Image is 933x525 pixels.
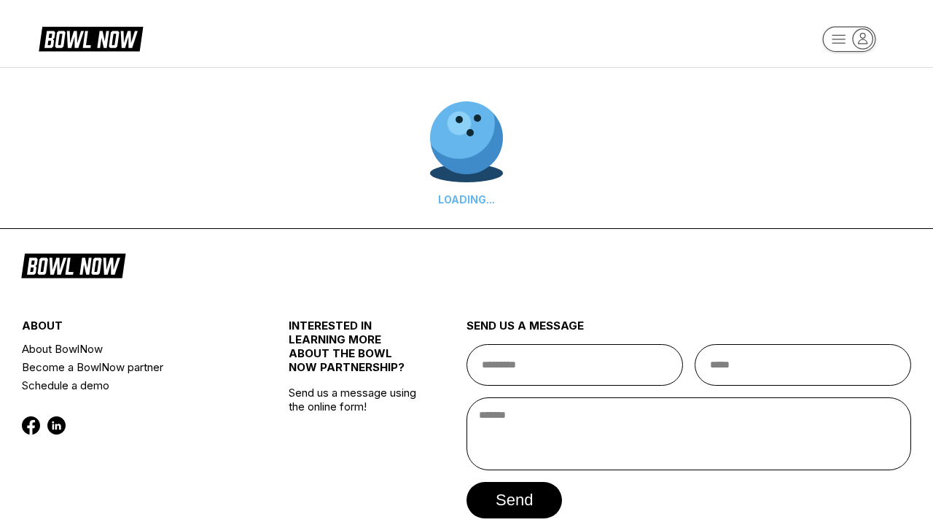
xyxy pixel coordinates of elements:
[22,358,244,376] a: Become a BowlNow partner
[22,319,244,340] div: about
[466,319,911,344] div: send us a message
[289,319,422,386] div: INTERESTED IN LEARNING MORE ABOUT THE BOWL NOW PARTNERSHIP?
[430,193,503,206] div: LOADING...
[22,376,244,394] a: Schedule a demo
[466,482,562,518] button: send
[22,340,244,358] a: About BowlNow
